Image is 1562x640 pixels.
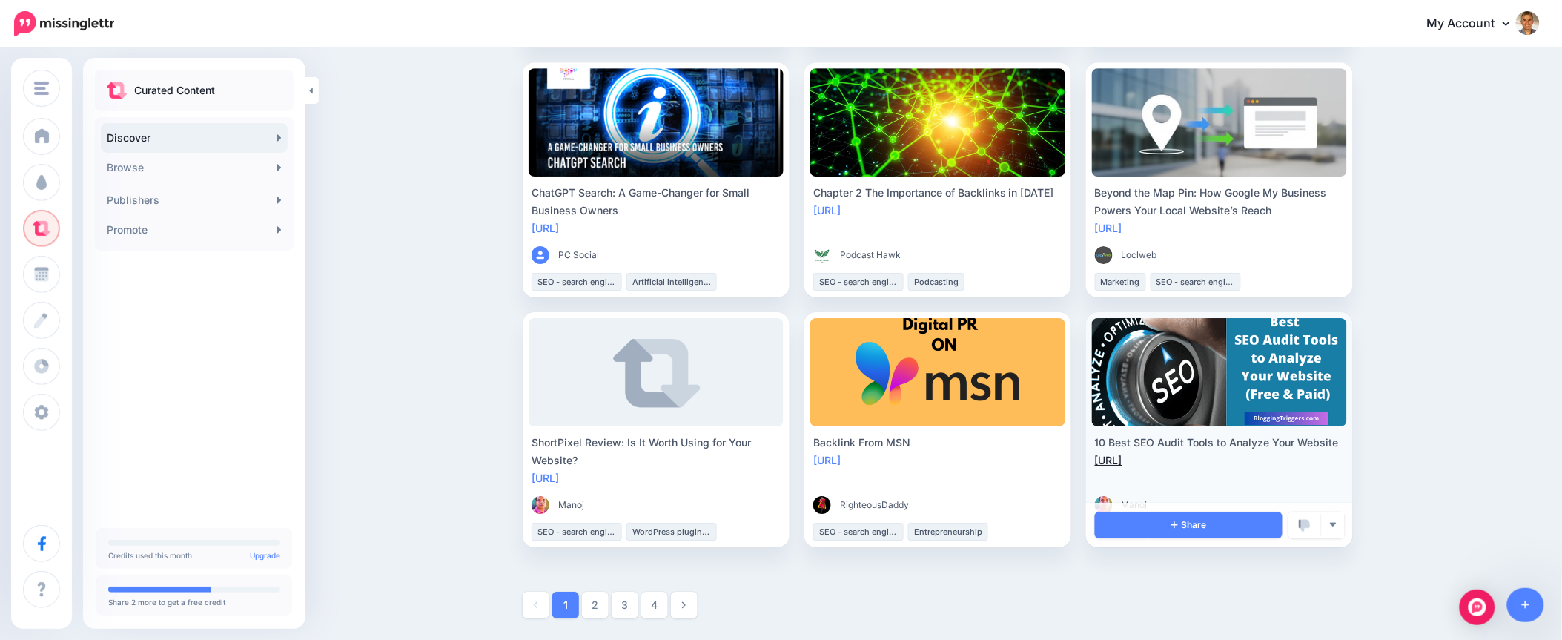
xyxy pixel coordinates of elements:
img: Missinglettr [14,11,114,36]
a: Discover [101,123,288,153]
a: 3 [612,592,638,618]
div: 10 Best SEO Audit Tools to Analyze Your Website [1095,434,1344,452]
li: SEO - search engine optimization [813,523,904,541]
img: Q4V7QUO4NL7KLF7ETPAEVJZD8V2L8K9O_thumb.jpg [532,496,549,514]
li: SEO - search engine optimization [532,523,622,541]
div: ShortPixel Review: Is It Worth Using for Your Website? [532,434,781,469]
li: Marketing [1095,273,1146,291]
li: Entrepreneurship [908,523,988,541]
img: arrow-down-grey.png [1329,521,1337,529]
li: SEO - search engine optimization [532,273,622,291]
a: [URL] [1095,454,1122,466]
a: [URL] [813,454,841,466]
img: curate.png [107,82,127,99]
a: Publishers [101,185,288,215]
img: Q4V7QUO4NL7KLF7ETPAEVJZD8V2L8K9O_thumb.jpg [1095,496,1113,514]
span: Loclweb [1122,248,1157,263]
span: Podcast Hawk [840,248,901,263]
a: 4 [641,592,668,618]
span: RighteousDaddy [840,498,909,512]
div: Backlink From MSN [813,434,1062,452]
a: 2 [582,592,609,618]
div: Beyond the Map Pin: How Google My Business Powers Your Local Website’s Reach [1095,184,1344,220]
a: [URL] [1095,222,1122,234]
li: Artificial intelligence [626,273,717,291]
p: Curated Content [134,82,215,99]
img: H3AIGXZBDSW30H6EO1ZPRA0A1SCX4MSZ_thumb.png [813,246,831,264]
li: SEO - search engine optimization [1151,273,1241,291]
a: Promote [101,215,288,245]
div: Open Intercom Messenger [1460,590,1495,625]
li: SEO - search engine optimization [813,273,904,291]
span: Share [1171,521,1207,530]
a: [URL] [813,204,841,217]
div: ChatGPT Search: A Game-Changer for Small Business Owners [532,184,781,220]
span: PC Social [558,248,599,263]
span: Manoj [558,498,584,512]
img: 53345277_2282236678712445_2000443982332559360_n-bsa95600_thumb.png [1095,246,1113,264]
a: Browse [101,153,288,182]
span: Manoj [1122,498,1148,512]
img: user_default_image.png [532,246,549,264]
li: Podcasting [908,273,964,291]
li: WordPress plugins & news [626,523,717,541]
img: thumbs-down-grey.png [1299,519,1311,532]
a: [URL] [532,472,559,484]
a: My Account [1412,6,1540,42]
a: [URL] [532,222,559,234]
div: Chapter 2 The Importance of Backlinks in [DATE] [813,184,1062,202]
img: menu.png [34,82,49,95]
img: 132269654_104219678259125_2692675508189239118_n-bsa91599_thumb.png [813,496,831,514]
a: Share [1095,512,1283,538]
strong: 1 [563,600,568,610]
